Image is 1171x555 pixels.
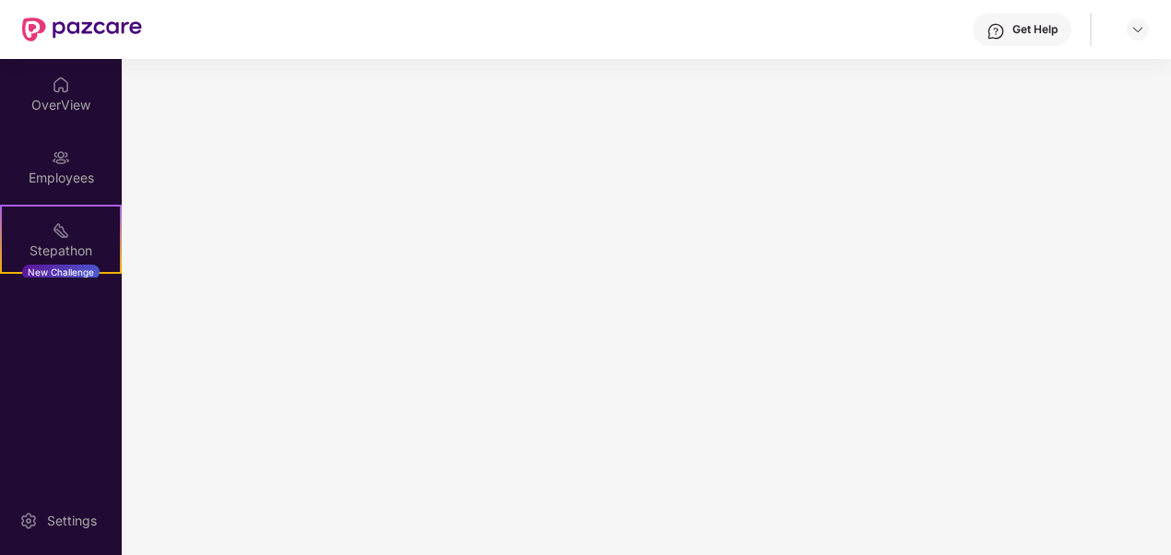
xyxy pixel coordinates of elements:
[2,242,120,260] div: Stepathon
[52,221,70,240] img: svg+xml;base64,PHN2ZyB4bWxucz0iaHR0cDovL3d3dy53My5vcmcvMjAwMC9zdmciIHdpZHRoPSIyMSIgaGVpZ2h0PSIyMC...
[52,148,70,167] img: svg+xml;base64,PHN2ZyBpZD0iRW1wbG95ZWVzIiB4bWxucz0iaHR0cDovL3d3dy53My5vcmcvMjAwMC9zdmciIHdpZHRoPS...
[987,22,1005,41] img: svg+xml;base64,PHN2ZyBpZD0iSGVscC0zMngzMiIgeG1sbnM9Imh0dHA6Ly93d3cudzMub3JnLzIwMDAvc3ZnIiB3aWR0aD...
[1012,22,1058,37] div: Get Help
[52,76,70,94] img: svg+xml;base64,PHN2ZyBpZD0iSG9tZSIgeG1sbnM9Imh0dHA6Ly93d3cudzMub3JnLzIwMDAvc3ZnIiB3aWR0aD0iMjAiIG...
[22,265,100,279] div: New Challenge
[1130,22,1145,37] img: svg+xml;base64,PHN2ZyBpZD0iRHJvcGRvd24tMzJ4MzIiIHhtbG5zPSJodHRwOi8vd3d3LnczLm9yZy8yMDAwL3N2ZyIgd2...
[41,512,102,530] div: Settings
[22,18,142,41] img: New Pazcare Logo
[19,512,38,530] img: svg+xml;base64,PHN2ZyBpZD0iU2V0dGluZy0yMHgyMCIgeG1sbnM9Imh0dHA6Ly93d3cudzMub3JnLzIwMDAvc3ZnIiB3aW...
